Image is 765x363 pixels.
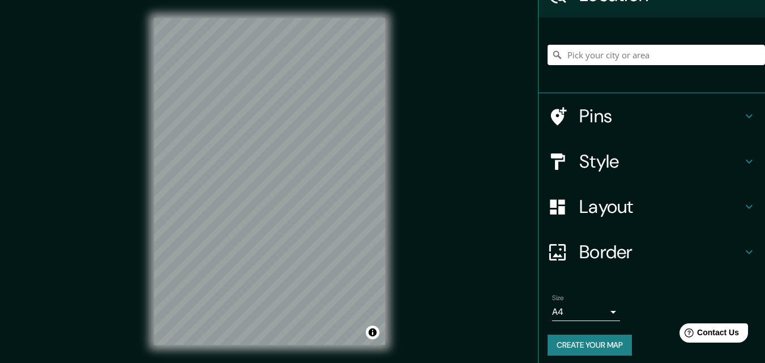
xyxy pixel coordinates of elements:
[579,195,742,218] h4: Layout
[154,18,385,345] canvas: Map
[664,319,753,351] iframe: Help widget launcher
[548,335,632,356] button: Create your map
[548,45,765,65] input: Pick your city or area
[539,229,765,275] div: Border
[552,303,620,321] div: A4
[539,93,765,139] div: Pins
[579,150,742,173] h4: Style
[579,105,742,127] h4: Pins
[366,326,379,339] button: Toggle attribution
[539,139,765,184] div: Style
[552,293,564,303] label: Size
[579,241,742,263] h4: Border
[539,184,765,229] div: Layout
